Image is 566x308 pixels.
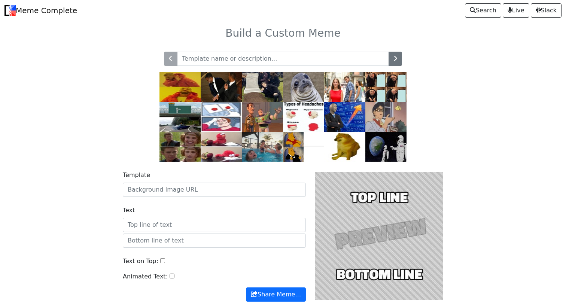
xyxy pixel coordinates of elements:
[283,132,324,162] img: pooh.jpg
[123,234,306,248] input: Bottom line of text
[242,102,283,132] img: buzz.jpg
[365,102,407,132] img: pigeon.jpg
[324,102,365,132] img: stonks.jpg
[503,3,529,18] a: Live
[324,72,365,102] img: db.jpg
[470,6,496,15] span: Search
[242,72,283,102] img: grave.jpg
[159,132,201,162] img: right.jpg
[159,72,201,102] img: drake.jpg
[536,6,557,15] span: Slack
[324,132,365,162] img: cheems.jpg
[365,132,407,162] img: astronaut.jpg
[508,6,524,15] span: Live
[201,132,242,162] img: elmo.jpg
[123,171,150,180] label: Template
[123,206,135,215] label: Text
[201,72,242,102] img: slap.jpg
[159,102,201,132] img: exit.jpg
[123,272,168,281] label: Animated Text:
[465,3,501,18] a: Search
[40,27,526,40] h3: Build a Custom Meme
[365,72,407,102] img: gru.jpg
[201,102,242,132] img: ds.jpg
[123,183,306,197] input: Background Image URL
[283,102,324,132] img: headaches.jpg
[246,287,306,302] button: Share Meme…
[242,132,283,162] img: pool.jpg
[283,72,324,102] img: ams.jpg
[4,3,77,18] a: Meme Complete
[123,257,158,266] label: Text on Top:
[531,3,562,18] a: Slack
[4,5,16,16] img: Meme Complete
[177,52,389,66] input: Template name or description...
[123,218,306,232] input: Top line of text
